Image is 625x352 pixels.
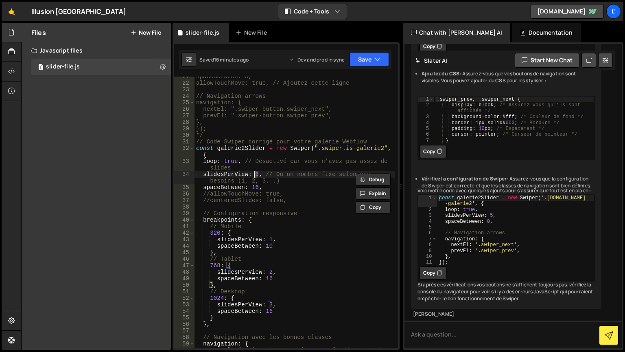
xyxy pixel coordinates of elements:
div: 45 [174,249,194,256]
div: 4 [418,218,437,224]
li: : Assurez-vous que la configuration de Swiper est correcte et que les classes de navigation sont ... [422,176,595,189]
div: 46 [174,256,194,262]
div: 5 [418,224,437,230]
div: 33 [174,158,194,171]
div: 16569/45286.js [31,59,171,75]
div: 24 [174,93,194,99]
div: 2 [418,207,437,212]
button: Copy [420,266,447,279]
li: : Assurez-vous que vos boutons de navigation sont visibles. Vous pouvez ajouter du CSS pour les s... [422,70,595,84]
span: 1 [38,64,43,71]
button: Code + Tools [278,4,347,19]
div: 21 [174,73,194,80]
button: New File [131,29,161,36]
div: slider-file.js [186,29,219,37]
div: Chat with [PERSON_NAME] AI [403,23,510,42]
div: 48 [174,269,194,275]
div: 11 [418,260,437,265]
strong: Vérifiez la configuration de Swiper [422,175,507,182]
strong: Ajoutez du CSS [422,70,459,77]
div: 34 [174,171,194,184]
div: 8 [418,242,437,248]
div: 5 [418,126,434,132]
div: 39 [174,210,194,217]
a: L' [606,4,621,19]
div: 25 [174,99,194,106]
div: 3 [418,213,437,218]
div: 41 [174,223,194,230]
div: 16 minutes ago [214,56,249,63]
div: 44 [174,243,194,249]
div: 43 [174,236,194,243]
div: 42 [174,230,194,236]
div: 35 [174,184,194,191]
div: 37 [174,197,194,204]
div: 2 [418,103,434,114]
div: 59 [174,341,194,347]
div: 36 [174,191,194,197]
div: [PERSON_NAME] [413,311,599,318]
button: Explain [356,187,391,200]
div: 26 [174,106,194,112]
div: 6 [418,230,437,236]
div: 6 [418,132,434,138]
div: Documentation [512,23,581,42]
div: 28 [174,119,194,125]
button: Save [350,52,389,67]
div: 4 [418,120,434,126]
div: 52 [174,295,194,301]
div: 3 [418,114,434,120]
div: 22 [174,80,194,86]
div: 31 [174,139,194,145]
div: 57 [174,328,194,334]
button: Copy [356,201,391,213]
div: 7 [418,138,434,143]
a: [DOMAIN_NAME] [531,4,604,19]
div: 58 [174,334,194,341]
div: 23 [174,86,194,93]
div: 29 [174,125,194,132]
div: New File [236,29,270,37]
div: Saved [199,56,249,63]
div: 30 [174,132,194,139]
div: 51 [174,288,194,295]
div: 54 [174,308,194,315]
div: 40 [174,217,194,223]
div: 49 [174,275,194,282]
div: 9 [418,248,437,253]
div: 32 [174,145,194,158]
div: Dev and prod in sync [289,56,345,63]
button: Debug [356,174,391,186]
div: 1 [418,195,437,207]
div: 47 [174,262,194,269]
div: 55 [174,315,194,321]
div: 1 [418,97,434,102]
div: 27 [174,112,194,119]
div: slider-file.js [46,63,80,70]
button: Copy [420,40,447,53]
div: 38 [174,204,194,210]
h2: Slater AI [415,57,448,64]
div: 53 [174,301,194,308]
div: Illusion [GEOGRAPHIC_DATA] [31,7,126,16]
div: 7 [418,236,437,242]
div: 50 [174,282,194,288]
div: 56 [174,321,194,328]
a: 🤙 [2,2,22,21]
div: Javascript files [22,42,171,59]
h2: Files [31,28,46,37]
button: Start new chat [515,53,579,68]
button: Copy [420,145,447,158]
div: 10 [418,254,437,260]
